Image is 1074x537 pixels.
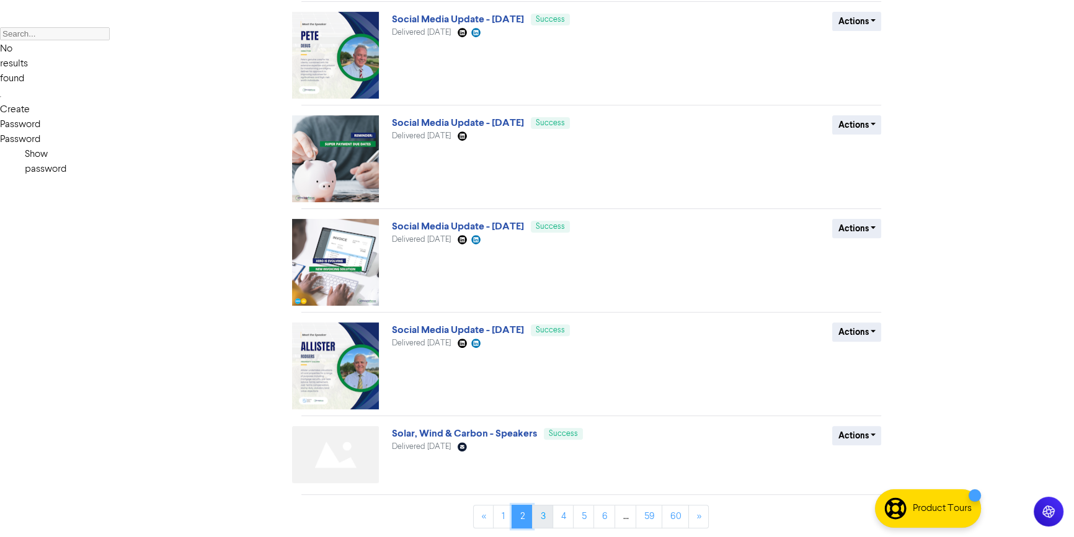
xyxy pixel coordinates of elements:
[392,117,524,129] a: Social Media Update - [DATE]
[536,223,565,231] span: Success
[536,326,565,334] span: Success
[392,132,451,140] span: Delivered [DATE]
[292,322,379,409] img: image_1728520906531.png
[392,443,451,451] span: Delivered [DATE]
[392,13,524,25] a: Social Media Update - [DATE]
[1012,477,1074,537] iframe: Chat Widget
[573,505,594,528] a: Page 5
[553,505,574,528] a: Page 4
[593,505,615,528] a: Page 6
[536,16,565,24] span: Success
[392,427,537,440] a: Solar, Wind & Carbon - Speakers
[392,29,451,37] span: Delivered [DATE]
[832,219,881,238] button: Actions
[292,426,379,484] img: Not found
[662,505,689,528] a: Page 60
[292,115,379,202] img: image_1728621817176.png
[636,505,662,528] a: Page 59
[832,426,881,445] button: Actions
[832,12,881,31] button: Actions
[292,12,379,99] img: image_1728953662169.png
[688,505,709,528] a: »
[532,505,553,528] a: Page 3
[392,220,524,233] a: Social Media Update - [DATE]
[832,115,881,135] button: Actions
[473,505,494,528] a: «
[549,430,578,438] span: Success
[536,119,565,127] span: Success
[392,324,524,336] a: Social Media Update - [DATE]
[512,505,533,528] a: Page 2 is your current page
[493,505,512,528] a: Page 1
[392,236,451,244] span: Delivered [DATE]
[292,219,379,306] img: image_1728528794161.png
[832,322,881,342] button: Actions
[392,339,451,347] span: Delivered [DATE]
